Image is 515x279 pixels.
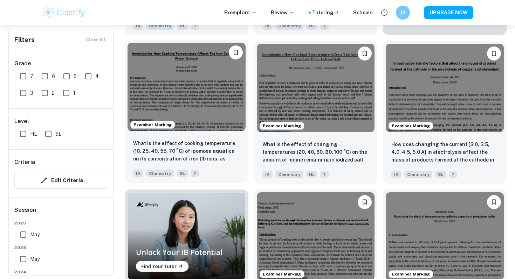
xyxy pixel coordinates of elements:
span: Chemistry [146,170,174,177]
button: Bookmark [487,46,501,60]
span: May [30,255,40,263]
h6: Session [14,206,108,220]
span: 3 [30,89,33,97]
a: Schools [353,9,373,16]
button: Edit Criteria [14,172,108,189]
span: 6 [52,72,55,80]
h6: JS [399,9,407,16]
img: Chemistry IA example thumbnail: What is the effect of changing temperatu [257,44,375,132]
button: JS [396,6,410,20]
img: Chemistry IA example thumbnail: How does changing the current [3.0, 3.5, [386,44,504,132]
button: Help and Feedback [378,7,390,19]
h6: Level [14,117,108,126]
span: HL [306,171,317,178]
span: IA [391,171,401,178]
span: 2026 [14,220,108,226]
a: Tutoring [312,9,339,16]
span: 7 [320,171,329,178]
span: HL [306,22,317,30]
span: Examiner Marking [260,123,304,129]
span: Chemistry [146,22,174,30]
span: 2024 [14,269,108,275]
span: Chemistry [275,171,303,178]
span: HL [177,22,188,30]
button: Bookmark [487,195,501,209]
button: Bookmark [358,195,372,209]
a: Examiner MarkingBookmarkHow does changing the current [3.0, 3.5, 4.0, 4.5, 5.0 A] in electrolysis... [383,41,507,184]
span: 7 [449,171,457,178]
p: Exemplars [224,9,257,16]
span: 7 [30,72,33,80]
span: IA [133,170,143,177]
h6: Filters [14,35,35,45]
span: IA [133,22,143,30]
span: Examiner Marking [260,271,304,277]
p: How does changing the current [3.0, 3.5, 4.0, 4.5, 5.0 A] in electrolysis affect the mass of prod... [391,141,498,164]
p: Review [271,9,295,16]
span: 5 [74,72,77,80]
span: Chemistry [404,171,432,178]
span: 7 [191,22,199,30]
span: SL [55,130,61,138]
span: HL [30,130,37,138]
span: 7 [320,22,329,30]
p: What is the effect of cooking temperature (10, 25, 40, 55, 70 °C) of Ipomoea aquatica on its conc... [133,139,240,163]
h6: Criteria [14,158,35,166]
a: Examiner MarkingBookmarkWhat is the effect of changing temperatures (20, 40, 60, 80, 100 °C) on t... [254,41,378,184]
button: UPGRADE NOW [424,6,473,19]
img: Chemistry IA example thumbnail: What is the effect of cooking temperatur [128,43,246,131]
span: IA [262,22,273,30]
button: Bookmark [229,45,243,59]
button: Bookmark [358,46,372,60]
h6: Grade [14,59,108,68]
p: What is the effect of changing temperatures (20, 40, 60, 80, 100 °C) on the amount of iodine rema... [262,141,369,164]
span: 2025 [14,244,108,251]
span: 4 [95,72,99,80]
span: May [30,231,40,238]
img: Clastify logo [42,6,86,20]
span: 1 [73,89,75,97]
span: Examiner Marking [389,271,433,277]
span: IA [262,171,273,178]
span: 7 [191,170,199,177]
span: 2 [52,89,55,97]
span: Examiner Marking [389,123,433,129]
span: Examiner Marking [131,122,174,128]
span: Chemistry [275,22,303,30]
a: Examiner MarkingBookmarkWhat is the effect of cooking temperature (10, 25, 40, 55, 70 °C) of Ipom... [125,41,248,184]
span: SL [177,170,188,177]
span: SL [435,171,446,178]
